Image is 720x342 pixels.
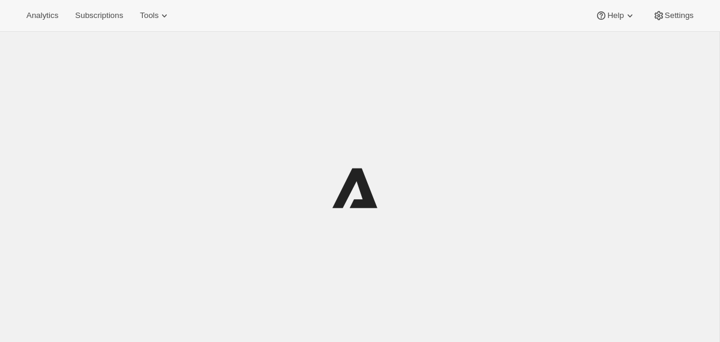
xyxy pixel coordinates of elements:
span: Help [607,11,623,20]
button: Settings [646,7,701,24]
span: Analytics [26,11,58,20]
span: Settings [665,11,694,20]
button: Analytics [19,7,65,24]
button: Subscriptions [68,7,130,24]
button: Tools [133,7,178,24]
span: Subscriptions [75,11,123,20]
span: Tools [140,11,158,20]
button: Help [588,7,643,24]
